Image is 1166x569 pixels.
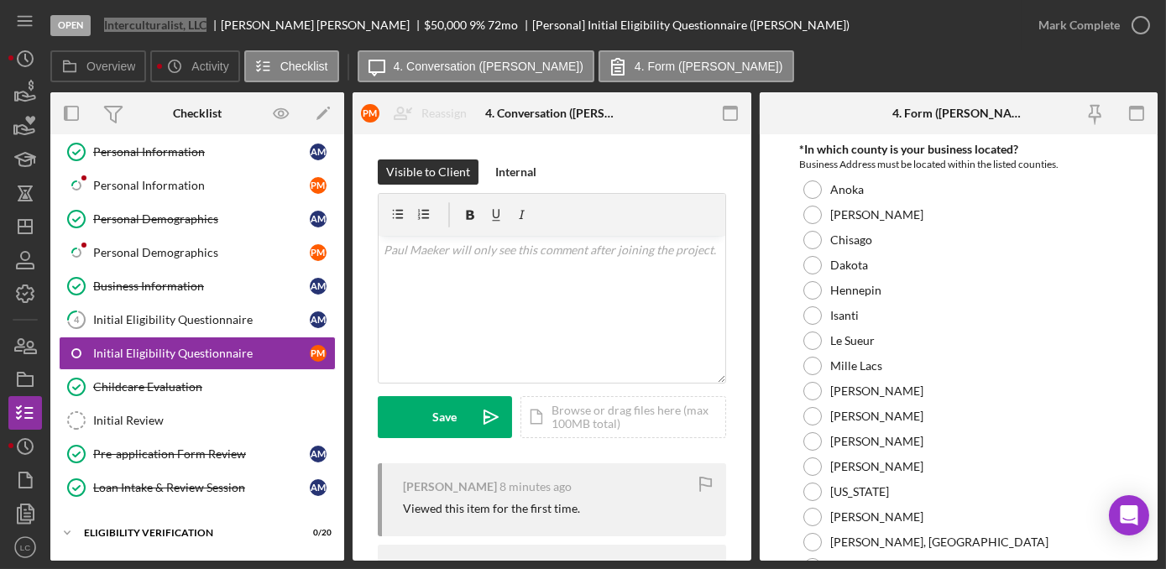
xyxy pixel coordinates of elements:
[50,50,146,82] button: Overview
[424,18,467,32] span: $50,000
[310,446,327,462] div: A M
[485,107,618,120] div: 4. Conversation ([PERSON_NAME])
[532,18,850,32] div: [Personal] Initial Eligibility Questionnaire ([PERSON_NAME])
[488,18,518,32] div: 72 mo
[830,334,875,347] label: Le Sueur
[280,60,328,73] label: Checklist
[59,202,336,236] a: Personal DemographicsAM
[487,159,545,185] button: Internal
[221,18,424,32] div: [PERSON_NAME] [PERSON_NAME]
[301,528,332,538] div: 0 / 20
[93,145,310,159] div: Personal Information
[361,104,379,123] div: P M
[50,15,91,36] div: Open
[104,18,207,32] b: Interculturalist, LLC
[310,211,327,227] div: A M
[830,233,872,247] label: Chisago
[830,359,882,373] label: Mille Lacs
[173,107,222,120] div: Checklist
[191,60,228,73] label: Activity
[830,410,923,423] label: [PERSON_NAME]
[599,50,794,82] button: 4. Form ([PERSON_NAME])
[84,528,290,538] div: Eligibility Verification
[93,212,310,226] div: Personal Demographics
[892,107,1025,120] div: 4. Form ([PERSON_NAME])
[93,313,310,326] div: Initial Eligibility Questionnaire
[378,159,478,185] button: Visible to Client
[59,437,336,471] a: Pre-application Form ReviewAM
[310,177,327,194] div: P M
[59,404,336,437] a: Initial Review
[499,480,572,493] time: 2025-09-22 17:38
[93,380,335,394] div: Childcare Evaluation
[799,156,1118,173] div: Business Address must be located within the listed counties.
[59,269,336,303] a: Business InformationAM
[403,502,580,515] div: Viewed this item for the first time.
[93,481,310,494] div: Loan Intake & Review Session
[1022,8,1158,42] button: Mark Complete
[310,479,327,496] div: A M
[378,396,512,438] button: Save
[830,460,923,473] label: [PERSON_NAME]
[421,97,467,130] div: Reassign
[93,279,310,293] div: Business Information
[830,384,923,398] label: [PERSON_NAME]
[394,60,583,73] label: 4. Conversation ([PERSON_NAME])
[310,311,327,328] div: A M
[830,535,1048,549] label: [PERSON_NAME], [GEOGRAPHIC_DATA]
[93,414,335,427] div: Initial Review
[20,543,30,552] text: LC
[830,309,859,322] label: Isanti
[59,135,336,169] a: Personal InformationAM
[310,345,327,362] div: P M
[830,208,923,222] label: [PERSON_NAME]
[59,169,336,202] a: Personal InformationPM
[59,370,336,404] a: Childcare Evaluation
[1038,8,1120,42] div: Mark Complete
[93,179,310,192] div: Personal Information
[799,143,1118,156] div: *In which county is your business located?
[403,480,497,493] div: [PERSON_NAME]
[830,183,864,196] label: Anoka
[353,97,484,130] button: PMReassign
[358,50,594,82] button: 4. Conversation ([PERSON_NAME])
[59,236,336,269] a: Personal DemographicsPM
[469,18,485,32] div: 9 %
[635,60,783,73] label: 4. Form ([PERSON_NAME])
[830,435,923,448] label: [PERSON_NAME]
[150,50,239,82] button: Activity
[830,510,923,524] label: [PERSON_NAME]
[93,246,310,259] div: Personal Demographics
[93,347,310,360] div: Initial Eligibility Questionnaire
[59,337,336,370] a: Initial Eligibility QuestionnairePM
[310,144,327,160] div: A M
[830,485,889,499] label: [US_STATE]
[830,284,881,297] label: Hennepin
[830,258,868,272] label: Dakota
[59,303,336,337] a: 4Initial Eligibility QuestionnaireAM
[495,159,536,185] div: Internal
[59,471,336,504] a: Loan Intake & Review SessionAM
[244,50,339,82] button: Checklist
[93,447,310,461] div: Pre-application Form Review
[8,530,42,564] button: LC
[310,278,327,295] div: A M
[1109,495,1149,535] div: Open Intercom Messenger
[74,314,80,325] tspan: 4
[386,159,470,185] div: Visible to Client
[86,60,135,73] label: Overview
[310,244,327,261] div: P M
[433,396,458,438] div: Save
